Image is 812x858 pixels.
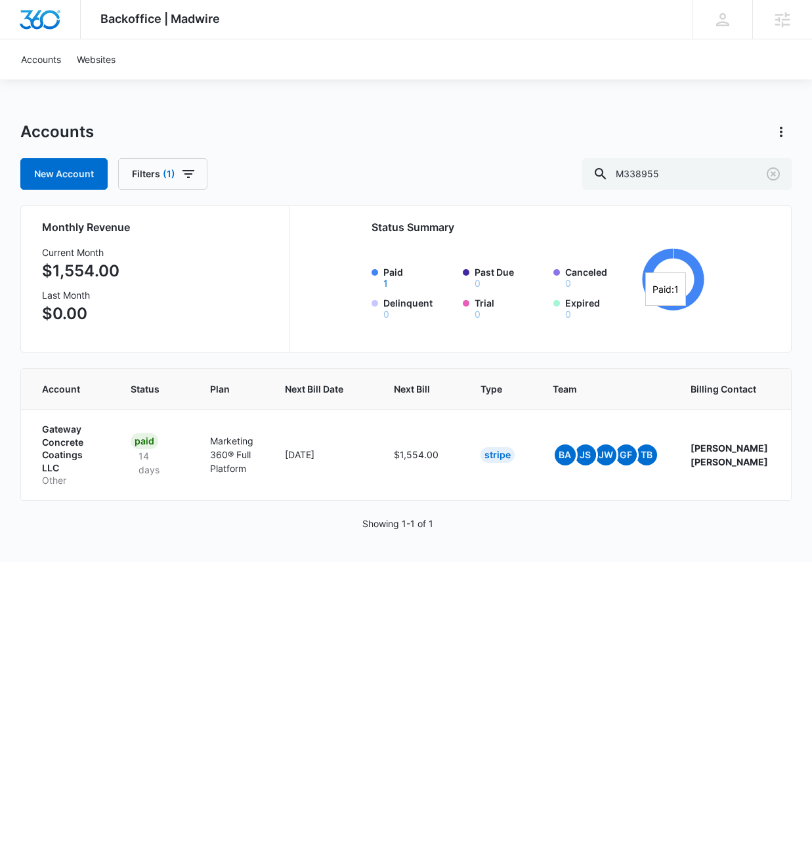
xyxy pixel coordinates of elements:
button: Filters(1) [118,158,207,190]
label: Past Due [475,265,545,288]
button: Clear [763,163,784,184]
h3: Last Month [42,288,119,302]
button: Paid [383,279,388,288]
strong: [PERSON_NAME] [PERSON_NAME] [691,442,768,467]
input: Search [582,158,792,190]
label: Paid [383,265,454,288]
span: (1) [163,169,175,179]
span: JS [575,444,596,465]
label: Canceled [565,265,636,288]
h2: Status Summary [372,219,704,235]
span: BA [555,444,576,465]
h3: Current Month [42,246,119,259]
a: Websites [69,39,123,79]
div: Paid [131,433,158,449]
span: Next Bill Date [285,382,343,396]
span: JW [595,444,616,465]
span: GF [616,444,637,465]
p: 14 days [131,449,179,477]
label: Delinquent [383,296,454,319]
td: [DATE] [269,409,378,500]
span: TB [636,444,657,465]
p: Marketing 360® Full Platform [210,434,253,475]
h2: Monthly Revenue [42,219,274,235]
a: Accounts [13,39,69,79]
a: New Account [20,158,108,190]
p: Other [42,474,99,487]
label: Trial [475,296,545,319]
label: Expired [565,296,636,319]
p: $1,554.00 [42,259,119,283]
span: Status [131,382,160,396]
span: Backoffice | Madwire [100,12,220,26]
h1: Accounts [20,122,94,142]
span: Type [481,382,502,396]
p: $0.00 [42,302,119,326]
button: Actions [771,121,792,142]
a: Gateway Concrete Coatings LLCOther [42,423,99,487]
tspan: 1 [670,272,676,288]
span: Plan [210,382,253,396]
td: $1,554.00 [378,409,465,500]
p: Gateway Concrete Coatings LLC [42,423,99,474]
span: Team [553,382,640,396]
div: Stripe [481,447,515,463]
span: Billing Contact [691,382,768,396]
span: Next Bill [394,382,430,396]
span: Account [42,382,80,396]
p: Showing 1-1 of 1 [362,517,433,530]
